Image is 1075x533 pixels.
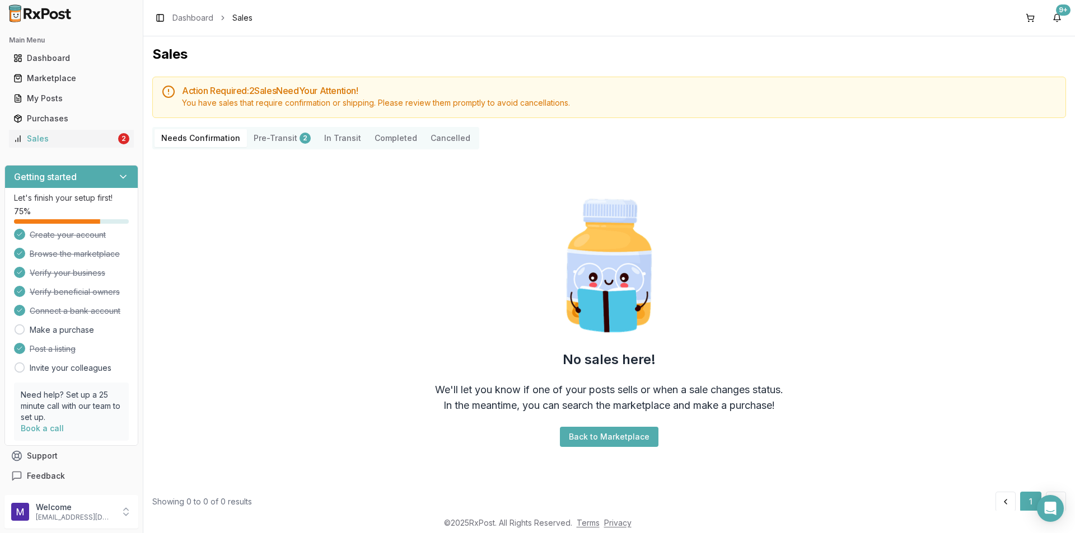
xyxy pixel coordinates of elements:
span: 75 % [14,206,31,217]
span: Verify your business [30,267,105,279]
button: Pre-Transit [247,129,317,147]
p: [EMAIL_ADDRESS][DOMAIN_NAME] [36,513,114,522]
div: Dashboard [13,53,129,64]
button: Purchases [4,110,138,128]
button: Cancelled [424,129,477,147]
div: Marketplace [13,73,129,84]
h1: Sales [152,45,1066,63]
button: Marketplace [4,69,138,87]
button: 9+ [1048,9,1066,27]
button: Back to Marketplace [560,427,658,447]
span: Create your account [30,229,106,240]
span: Post a listing [30,343,76,355]
span: Verify beneficial owners [30,286,120,298]
p: Let's finish your setup first! [14,192,129,204]
button: 1 [1020,492,1041,512]
span: Sales [232,12,253,23]
a: Privacy [604,518,632,527]
a: Book a call [21,423,64,433]
div: Sales [13,133,116,144]
h5: Action Required: 2 Sale s Need Your Attention! [182,86,1057,95]
div: Purchases [13,113,129,124]
a: Terms [577,518,600,527]
span: Connect a bank account [30,305,120,317]
button: Support [4,446,138,466]
button: Completed [368,129,424,147]
button: In Transit [317,129,368,147]
div: My Posts [13,93,129,104]
div: Open Intercom Messenger [1037,495,1064,522]
h2: No sales here! [563,351,656,369]
a: Marketplace [9,68,134,88]
div: You have sales that require confirmation or shipping. Please review them promptly to avoid cancel... [182,97,1057,109]
div: Showing 0 to 0 of 0 results [152,496,252,507]
button: Sales2 [4,130,138,148]
a: Dashboard [9,48,134,68]
a: My Posts [9,88,134,109]
span: Feedback [27,470,65,482]
h2: Main Menu [9,36,134,45]
a: Sales2 [9,129,134,149]
button: My Posts [4,89,138,107]
img: User avatar [11,503,29,521]
div: 9+ [1056,4,1071,16]
div: In the meantime, you can search the marketplace and make a purchase! [443,398,775,413]
span: Browse the marketplace [30,248,120,260]
img: RxPost Logo [4,4,76,22]
a: Invite your colleagues [30,362,111,374]
a: Purchases [9,109,134,129]
a: Dashboard [172,12,213,23]
p: Welcome [36,502,114,513]
a: Make a purchase [30,324,94,336]
button: Dashboard [4,49,138,67]
p: Need help? Set up a 25 minute call with our team to set up. [21,389,122,423]
img: Smart Pill Bottle [537,194,681,337]
button: Needs Confirmation [155,129,247,147]
div: We'll let you know if one of your posts sells or when a sale changes status. [435,382,783,398]
h3: Getting started [14,170,77,183]
nav: breadcrumb [172,12,253,23]
div: 2 [300,133,311,144]
div: 2 [118,133,129,144]
button: Feedback [4,466,138,486]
